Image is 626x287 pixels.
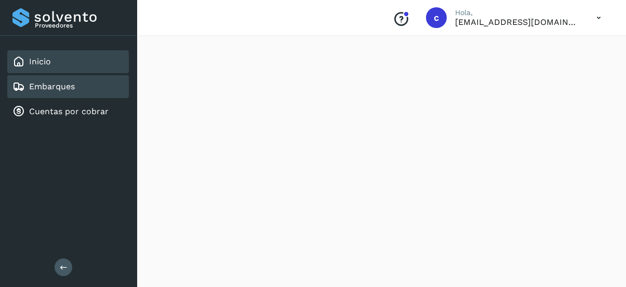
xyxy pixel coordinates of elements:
div: Cuentas por cobrar [7,100,129,123]
a: Embarques [29,81,75,91]
div: Embarques [7,75,129,98]
div: Inicio [7,50,129,73]
p: Proveedores [35,22,125,29]
p: cobranza1@tmartin.mx [455,17,580,27]
p: Hola, [455,8,580,17]
a: Inicio [29,57,51,66]
a: Cuentas por cobrar [29,106,109,116]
